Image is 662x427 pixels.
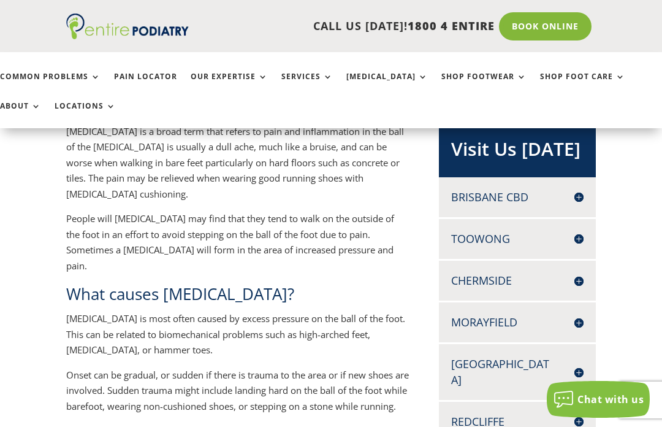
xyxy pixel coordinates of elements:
[451,190,584,205] h4: Brisbane CBD
[189,18,495,34] p: CALL US [DATE]!
[451,315,584,330] h4: Morayfield
[577,393,644,406] span: Chat with us
[451,356,584,387] h4: [GEOGRAPHIC_DATA]
[66,311,409,367] p: [MEDICAL_DATA] is most often caused by excess pressure on the ball of the foot. This can be relat...
[540,72,625,99] a: Shop Foot Care
[281,72,333,99] a: Services
[114,72,177,99] a: Pain Locator
[66,29,189,42] a: Entire Podiatry
[55,102,116,128] a: Locations
[66,211,409,283] p: People will [MEDICAL_DATA] may find that they tend to walk on the outside of the foot in an effor...
[499,12,592,40] a: Book Online
[191,72,268,99] a: Our Expertise
[66,13,189,39] img: logo (1)
[451,231,584,247] h4: Toowong
[346,72,428,99] a: [MEDICAL_DATA]
[66,124,409,212] p: [MEDICAL_DATA] is a broad term that refers to pain and inflammation in the ball of the [MEDICAL_D...
[66,283,409,311] h2: What causes [MEDICAL_DATA]?
[451,273,584,288] h4: Chermside
[451,136,584,168] h2: Visit Us [DATE]
[66,367,409,424] p: Onset can be gradual, or sudden if there is trauma to the area or if new shoes are involved. Sudd...
[547,381,650,418] button: Chat with us
[441,72,527,99] a: Shop Footwear
[408,18,495,33] span: 1800 4 ENTIRE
